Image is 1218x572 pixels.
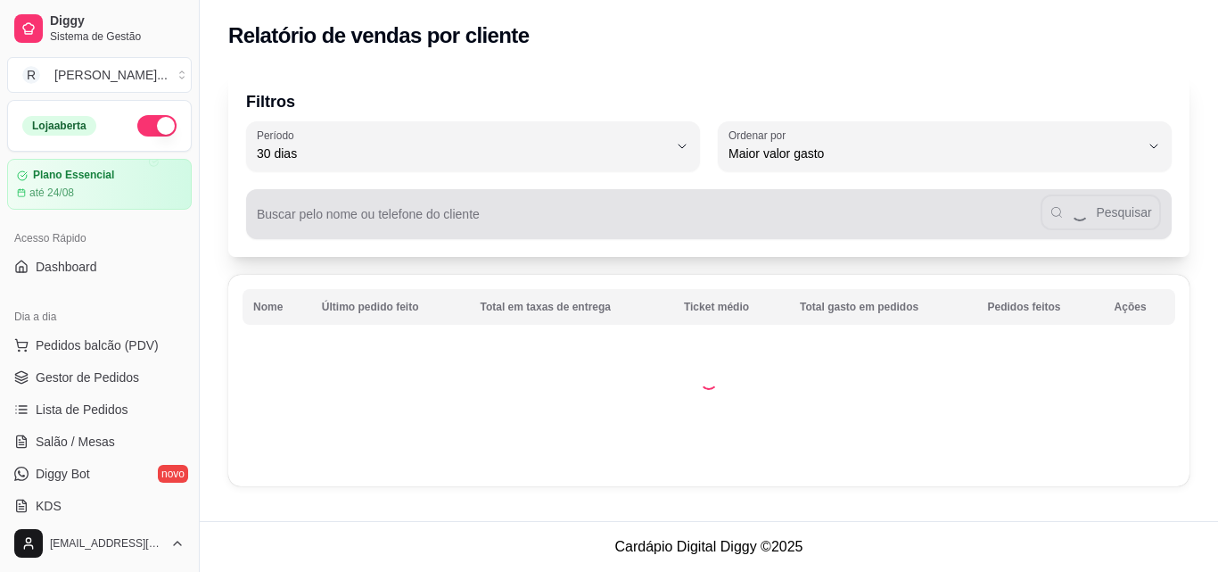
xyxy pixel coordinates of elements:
[36,336,159,354] span: Pedidos balcão (PDV)
[50,29,185,44] span: Sistema de Gestão
[7,253,192,281] a: Dashboard
[7,224,192,253] div: Acesso Rápido
[7,57,192,93] button: Select a team
[7,492,192,520] a: KDS
[36,433,115,451] span: Salão / Mesas
[257,212,1041,230] input: Buscar pelo nome ou telefone do cliente
[257,128,300,143] label: Período
[728,145,1140,162] span: Maior valor gasto
[36,401,128,419] span: Lista de Pedidos
[7,303,192,331] div: Dia a dia
[29,186,74,200] article: até 24/08
[718,121,1172,171] button: Ordenar porMaior valor gasto
[257,145,668,162] span: 30 dias
[7,427,192,456] a: Salão / Mesas
[36,258,97,276] span: Dashboard
[228,21,530,50] h2: Relatório de vendas por cliente
[246,89,1172,114] p: Filtros
[50,536,163,551] span: [EMAIL_ADDRESS][DOMAIN_NAME]
[36,497,62,515] span: KDS
[137,115,177,137] button: Alterar Status
[22,116,96,136] div: Loja aberta
[7,331,192,360] button: Pedidos balcão (PDV)
[7,522,192,565] button: [EMAIL_ADDRESS][DOMAIN_NAME]
[7,395,192,424] a: Lista de Pedidos
[22,66,40,84] span: R
[7,363,192,392] a: Gestor de Pedidos
[7,460,192,488] a: Diggy Botnovo
[33,169,114,182] article: Plano Essencial
[50,13,185,29] span: Diggy
[36,465,90,483] span: Diggy Bot
[54,66,168,84] div: [PERSON_NAME] ...
[728,128,792,143] label: Ordenar por
[7,7,192,50] a: DiggySistema de Gestão
[200,521,1218,572] footer: Cardápio Digital Diggy © 2025
[36,369,139,386] span: Gestor de Pedidos
[700,372,718,390] div: Loading
[246,121,700,171] button: Período30 dias
[7,159,192,210] a: Plano Essencialaté 24/08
